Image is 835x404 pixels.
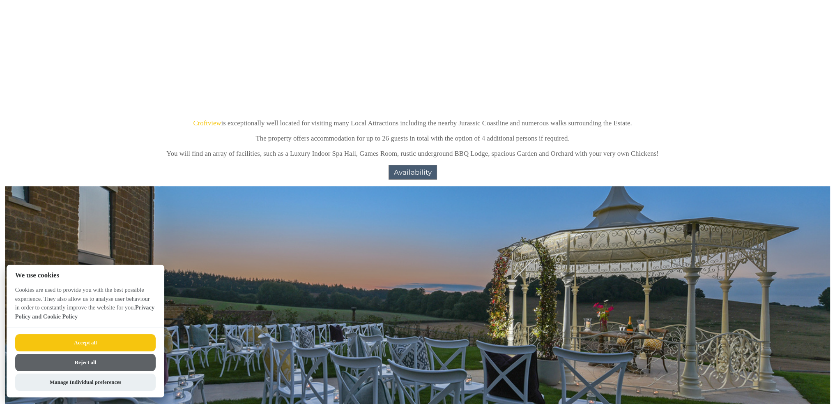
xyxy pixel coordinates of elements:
p: Cookies are used to provide you with the best possible experience. They also allow us to analyse ... [7,286,164,327]
a: Privacy Policy and Cookie Policy [15,304,154,320]
p: You will find an array of facilities, such as a Luxury Indoor Spa Hall, Games Room, rustic underg... [16,150,809,158]
button: Accept all [15,334,156,351]
a: Availability [389,165,437,180]
button: Reject all [15,354,156,371]
p: is exceptionally well located for visiting many Local Attractions including the nearby Jurassic C... [16,119,809,127]
a: Croftview [193,119,221,127]
h2: We use cookies [7,271,164,279]
p: The property offers accommodation for up to 26 guests in total with the option of 4 additional pe... [16,134,809,143]
button: Manage Individual preferences [15,374,156,391]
